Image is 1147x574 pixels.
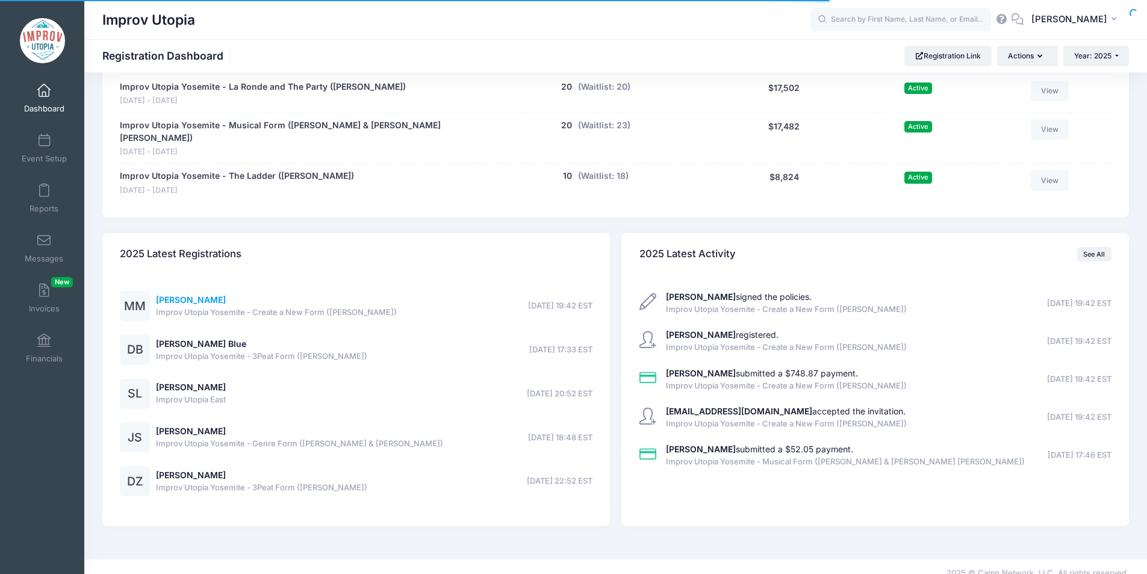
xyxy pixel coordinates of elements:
[527,388,592,400] span: [DATE] 20:52 EST
[666,304,907,316] span: Improv Utopia Yosemite - Create a New Form ([PERSON_NAME])
[20,18,65,63] img: Improv Utopia
[156,482,367,494] span: Improv Utopia Yosemite - 3Peat Form ([PERSON_NAME])
[904,83,932,94] span: Active
[120,379,150,409] div: SL
[666,406,812,416] strong: [EMAIL_ADDRESS][DOMAIN_NAME]
[1047,335,1111,348] span: [DATE] 19:42 EST
[528,432,592,444] span: [DATE] 18:48 EST
[120,422,150,452] div: JS
[561,81,572,93] button: 20
[156,307,397,319] span: Improv Utopia Yosemite - Create a New Form ([PERSON_NAME])
[1077,247,1111,261] a: See All
[156,438,443,450] span: Improv Utopia Yosemite - Genre Form ([PERSON_NAME] & [PERSON_NAME])
[120,237,241,272] h4: 2025 Latest Registrations
[666,329,736,340] strong: [PERSON_NAME]
[120,81,406,93] a: Improv Utopia Yosemite - La Ronde and The Party ([PERSON_NAME])
[120,291,150,321] div: MM
[529,344,592,356] span: [DATE] 17:33 EST
[1031,170,1069,190] a: View
[666,368,736,378] strong: [PERSON_NAME]
[904,121,932,133] span: Active
[639,237,736,272] h4: 2025 Latest Activity
[527,475,592,487] span: [DATE] 22:52 EST
[666,444,736,454] strong: [PERSON_NAME]
[666,444,853,454] a: [PERSON_NAME]submitted a $52.05 payment.
[666,342,907,354] span: Improv Utopia Yosemite - Create a New Form ([PERSON_NAME])
[156,382,226,392] a: [PERSON_NAME]
[156,351,367,363] span: Improv Utopia Yosemite - 3Peat Form ([PERSON_NAME])
[120,146,471,158] span: [DATE] - [DATE]
[156,338,246,349] a: [PERSON_NAME] Blue
[120,477,150,487] a: DZ
[120,389,150,399] a: SL
[51,277,73,287] span: New
[1047,411,1111,423] span: [DATE] 19:42 EST
[16,177,73,219] a: Reports
[578,119,630,132] button: (Waitlist: 23)
[24,104,64,114] span: Dashboard
[715,119,854,158] div: $17,482
[715,170,854,196] div: $8,824
[156,394,226,406] span: Improv Utopia East
[120,185,354,196] span: [DATE] - [DATE]
[1063,46,1129,66] button: Year: 2025
[1024,6,1129,34] button: [PERSON_NAME]
[904,172,932,183] span: Active
[666,406,906,416] a: [EMAIL_ADDRESS][DOMAIN_NAME]accepted the invitation.
[666,292,812,302] a: [PERSON_NAME]signed the policies.
[904,46,992,66] a: Registration Link
[666,418,907,430] span: Improv Utopia Yosemite - Create a New Form ([PERSON_NAME])
[666,292,736,302] strong: [PERSON_NAME]
[666,380,907,392] span: Improv Utopia Yosemite - Create a New Form ([PERSON_NAME])
[528,300,592,312] span: [DATE] 19:42 EST
[1074,51,1111,60] span: Year: 2025
[16,127,73,169] a: Event Setup
[26,354,63,364] span: Financials
[561,119,572,132] button: 20
[120,335,150,365] div: DB
[120,345,150,355] a: DB
[102,6,195,34] h1: Improv Utopia
[1031,119,1069,140] a: View
[563,170,572,182] button: 10
[156,295,226,305] a: [PERSON_NAME]
[156,426,226,436] a: [PERSON_NAME]
[578,81,630,93] button: (Waitlist: 20)
[120,433,150,443] a: JS
[30,204,58,214] span: Reports
[16,327,73,369] a: Financials
[102,49,234,62] h1: Registration Dashboard
[715,81,854,107] div: $17,502
[1047,373,1111,385] span: [DATE] 19:42 EST
[16,227,73,269] a: Messages
[120,466,150,496] div: DZ
[120,302,150,312] a: MM
[25,254,63,264] span: Messages
[120,95,406,107] span: [DATE] - [DATE]
[1031,13,1107,26] span: [PERSON_NAME]
[578,170,629,182] button: (Waitlist: 18)
[1048,449,1111,461] span: [DATE] 17:46 EST
[120,170,354,182] a: Improv Utopia Yosemite - The Ladder ([PERSON_NAME])
[810,8,991,32] input: Search by First Name, Last Name, or Email...
[16,277,73,319] a: InvoicesNew
[997,46,1057,66] button: Actions
[1031,81,1069,101] a: View
[156,470,226,480] a: [PERSON_NAME]
[16,77,73,119] a: Dashboard
[29,304,60,314] span: Invoices
[22,154,67,164] span: Event Setup
[666,368,858,378] a: [PERSON_NAME]submitted a $748.87 payment.
[1047,298,1111,310] span: [DATE] 19:42 EST
[120,119,471,145] a: Improv Utopia Yosemite - Musical Form ([PERSON_NAME] & [PERSON_NAME] [PERSON_NAME])
[666,329,779,340] a: [PERSON_NAME]registered.
[666,456,1025,468] span: Improv Utopia Yosemite - Musical Form ([PERSON_NAME] & [PERSON_NAME] [PERSON_NAME])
